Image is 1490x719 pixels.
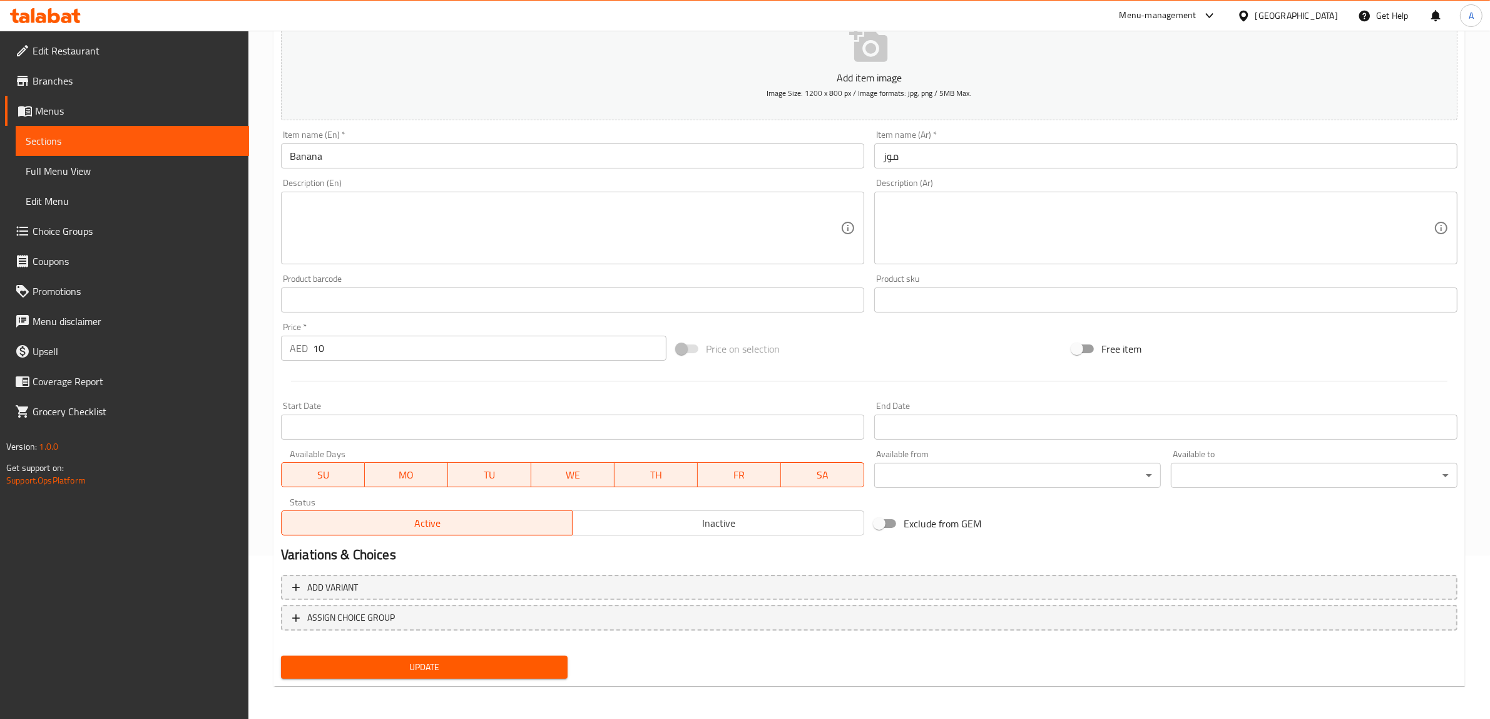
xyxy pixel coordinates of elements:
span: Grocery Checklist [33,404,239,419]
span: Add variant [307,580,358,596]
button: Add variant [281,575,1457,601]
div: ​ [1171,463,1457,488]
a: Coupons [5,246,249,276]
span: Full Menu View [26,163,239,178]
button: TU [448,462,531,487]
input: Please enter product sku [874,287,1457,313]
div: Menu-management [1120,8,1197,23]
span: ASSIGN CHOICE GROUP [307,610,395,626]
a: Promotions [5,276,249,306]
input: Please enter price [313,336,666,361]
a: Coverage Report [5,366,249,396]
span: Version: [6,438,37,455]
p: Add item image [300,70,1438,85]
input: Enter name Ar [874,143,1457,168]
button: FR [698,462,781,487]
button: ASSIGN CHOICE GROUP [281,605,1457,631]
span: TH [620,466,693,484]
a: Full Menu View [16,156,249,186]
span: Edit Menu [26,194,239,209]
span: Choice Groups [33,224,239,239]
div: [GEOGRAPHIC_DATA] [1255,9,1338,23]
a: Grocery Checklist [5,396,249,427]
span: Promotions [33,284,239,299]
a: Sections [16,126,249,156]
span: Coverage Report [33,374,239,389]
button: SU [281,462,365,487]
span: Menus [35,103,239,118]
span: SU [287,466,360,484]
button: MO [365,462,448,487]
span: Inactive [578,514,859,532]
button: WE [531,462,615,487]
button: TH [615,462,698,487]
span: Image Size: 1200 x 800 px / Image formats: jpg, png / 5MB Max. [767,86,971,100]
span: Edit Restaurant [33,43,239,58]
input: Please enter product barcode [281,287,864,313]
a: Branches [5,66,249,96]
span: Coupons [33,254,239,269]
span: Get support on: [6,460,64,476]
button: SA [781,462,864,487]
a: Support.OpsPlatform [6,472,86,489]
span: Menu disclaimer [33,314,239,329]
span: 1.0.0 [39,438,58,455]
span: WE [536,466,610,484]
span: Price on selection [706,341,780,356]
button: Inactive [572,510,864,535]
a: Upsell [5,336,249,366]
span: MO [370,466,443,484]
span: Sections [26,133,239,148]
a: Choice Groups [5,216,249,246]
span: Free item [1101,341,1141,356]
input: Enter name En [281,143,864,168]
span: Exclude from GEM [904,516,981,531]
span: A [1469,9,1474,23]
button: Add item imageImage Size: 1200 x 800 px / Image formats: jpg, png / 5MB Max. [281,6,1457,120]
span: FR [703,466,776,484]
p: AED [290,341,308,356]
a: Edit Menu [16,186,249,216]
a: Menus [5,96,249,126]
span: TU [453,466,526,484]
span: Branches [33,73,239,88]
button: Active [281,510,573,535]
a: Edit Restaurant [5,36,249,66]
h2: Variations & Choices [281,546,1457,564]
div: ​ [874,463,1161,488]
span: Update [291,660,558,675]
span: Upsell [33,344,239,359]
span: SA [786,466,859,484]
span: Active [287,514,568,532]
button: Update [281,656,568,679]
a: Menu disclaimer [5,306,249,336]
